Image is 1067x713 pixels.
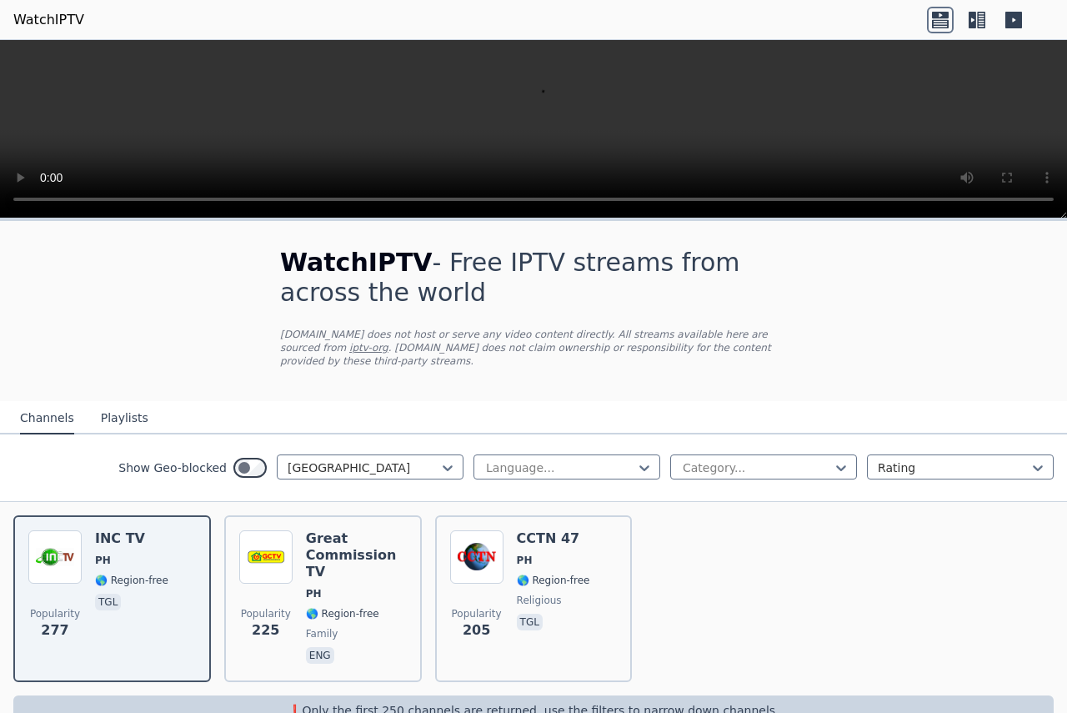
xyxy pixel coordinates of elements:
span: 225 [252,620,279,640]
h6: Great Commission TV [306,530,407,580]
img: INC TV [28,530,82,584]
p: tgl [95,594,121,610]
span: 🌎 Region-free [95,574,168,587]
button: Channels [20,403,74,434]
h6: INC TV [95,530,168,547]
img: CCTN 47 [450,530,503,584]
label: Show Geo-blocked [118,459,227,476]
p: [DOMAIN_NAME] does not host or serve any video content directly. All streams available here are s... [280,328,787,368]
span: 277 [41,620,68,640]
span: PH [95,554,111,567]
span: WatchIPTV [280,248,433,277]
img: Great Commission TV [239,530,293,584]
span: religious [517,594,562,607]
p: tgl [517,614,543,630]
span: Popularity [241,607,291,620]
span: 🌎 Region-free [306,607,379,620]
h1: - Free IPTV streams from across the world [280,248,787,308]
span: PH [306,587,322,600]
button: Playlists [101,403,148,434]
span: family [306,627,338,640]
span: Popularity [30,607,80,620]
a: WatchIPTV [13,10,84,30]
p: eng [306,647,334,664]
a: iptv-org [349,342,388,354]
span: 205 [463,620,490,640]
h6: CCTN 47 [517,530,590,547]
span: Popularity [452,607,502,620]
span: PH [517,554,533,567]
span: 🌎 Region-free [517,574,590,587]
